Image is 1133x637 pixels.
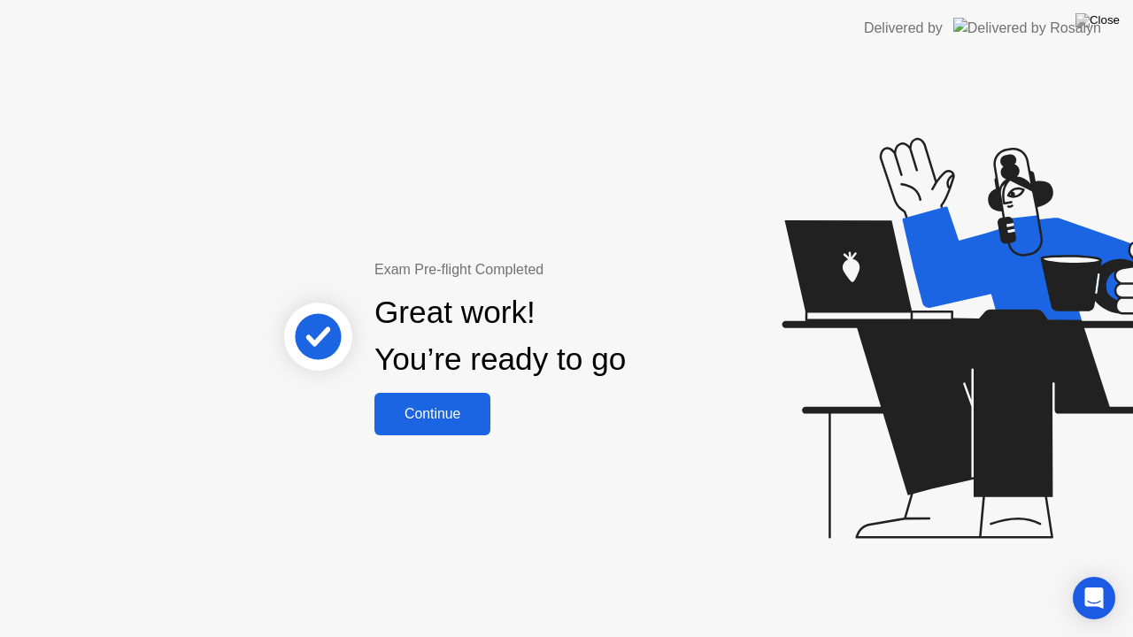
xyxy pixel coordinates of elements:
div: Delivered by [864,18,943,39]
button: Continue [374,393,490,435]
div: Exam Pre-flight Completed [374,259,740,280]
div: Great work! You’re ready to go [374,289,626,383]
div: Open Intercom Messenger [1073,577,1115,619]
div: Continue [380,406,485,422]
img: Close [1075,13,1120,27]
img: Delivered by Rosalyn [953,18,1101,38]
